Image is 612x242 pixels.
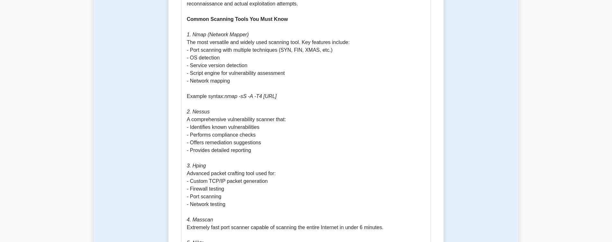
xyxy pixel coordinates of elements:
i: 3. Hping [187,163,206,168]
i: 1. Nmap (Network Mapper) [187,32,249,37]
i: 2. Nessus [187,109,210,114]
b: Common Scanning Tools You Must Know [187,16,288,22]
i: nmap -sS -A -T4 [URL] [224,94,276,99]
i: 4. Masscan [187,217,213,222]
